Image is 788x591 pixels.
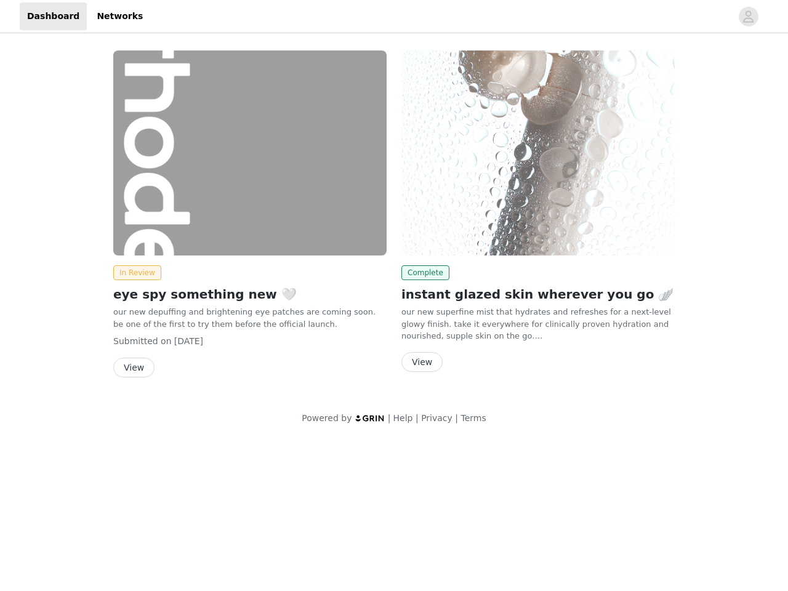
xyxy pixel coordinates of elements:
[113,336,172,346] span: Submitted on
[113,358,155,377] button: View
[393,413,413,423] a: Help
[455,413,458,423] span: |
[355,414,385,422] img: logo
[401,352,443,372] button: View
[421,413,452,423] a: Privacy
[113,285,387,304] h2: eye spy something new 🤍
[742,7,754,26] div: avatar
[401,265,449,280] span: Complete
[113,306,387,330] p: our new depuffing and brightening eye patches are coming soon. be one of the first to try them be...
[20,2,87,30] a: Dashboard
[113,50,387,255] img: rhode skin
[401,358,443,367] a: View
[416,413,419,423] span: |
[113,363,155,372] a: View
[388,413,391,423] span: |
[302,413,352,423] span: Powered by
[401,306,675,342] p: our new superfine mist that hydrates and refreshes for a next-level glowy finish. take it everywh...
[460,413,486,423] a: Terms
[401,285,675,304] h2: instant glazed skin wherever you go 🪽
[113,265,161,280] span: In Review
[401,50,675,255] img: rhode skin
[89,2,150,30] a: Networks
[174,336,203,346] span: [DATE]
